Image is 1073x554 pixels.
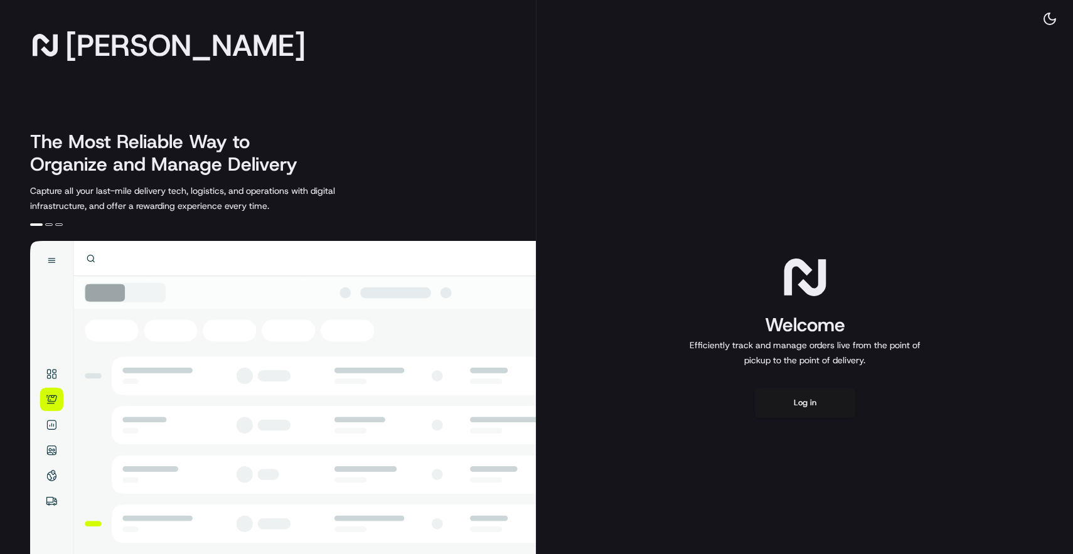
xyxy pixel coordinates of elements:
button: Log in [755,388,855,418]
span: [PERSON_NAME] [65,33,306,58]
h2: The Most Reliable Way to Organize and Manage Delivery [30,131,311,176]
h1: Welcome [685,312,926,338]
p: Capture all your last-mile delivery tech, logistics, and operations with digital infrastructure, ... [30,183,392,213]
p: Efficiently track and manage orders live from the point of pickup to the point of delivery. [685,338,926,368]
